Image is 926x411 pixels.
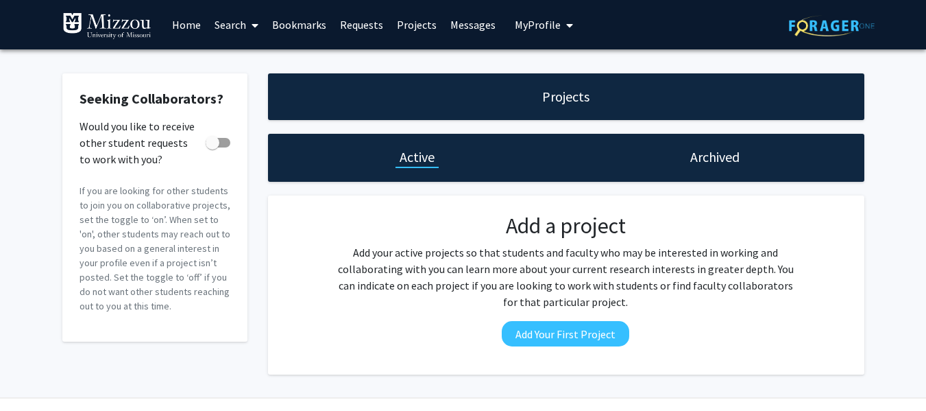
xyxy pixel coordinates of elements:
h1: Projects [542,87,589,106]
iframe: Chat [10,349,58,401]
h2: Seeking Collaborators? [80,91,230,107]
button: Add Your First Project [502,321,629,347]
a: Messages [443,1,502,49]
span: Would you like to receive other student requests to work with you? [80,118,200,167]
img: University of Missouri Logo [62,12,151,40]
a: Projects [390,1,443,49]
h2: Add a project [333,213,798,239]
h1: Active [400,148,435,167]
a: Requests [333,1,390,49]
h1: Archived [690,148,740,167]
img: ForagerOne Logo [789,15,875,36]
p: Add your active projects so that students and faculty who may be interested in working and collab... [333,244,798,310]
a: Bookmarks [265,1,333,49]
p: If you are looking for other students to join you on collaborative projects, set the toggle to ‘o... [80,184,230,314]
a: Search [208,1,265,49]
a: Home [165,1,208,49]
span: My Profile [515,18,561,32]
